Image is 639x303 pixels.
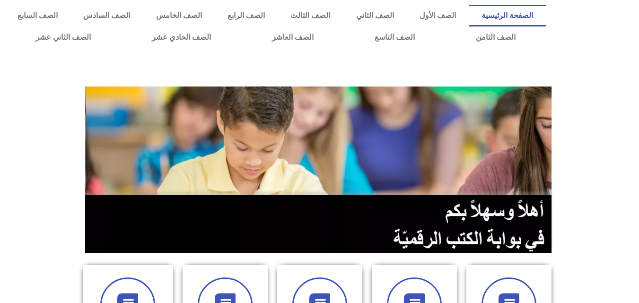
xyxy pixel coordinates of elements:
[121,26,241,48] a: الصف الحادي عشر
[343,5,407,26] a: الصف الثاني
[344,26,445,48] a: الصف التاسع
[241,26,344,48] a: الصف العاشر
[5,26,121,48] a: الصف الثاني عشر
[143,5,215,26] a: الصف الخامس
[278,5,343,26] a: الصف الثالث
[407,5,469,26] a: الصف الأول
[469,5,546,26] a: الصفحة الرئيسية
[445,26,546,48] a: الصف الثامن
[215,5,278,26] a: الصف الرابع
[70,5,143,26] a: الصف السادس
[5,5,70,26] a: الصف السابع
